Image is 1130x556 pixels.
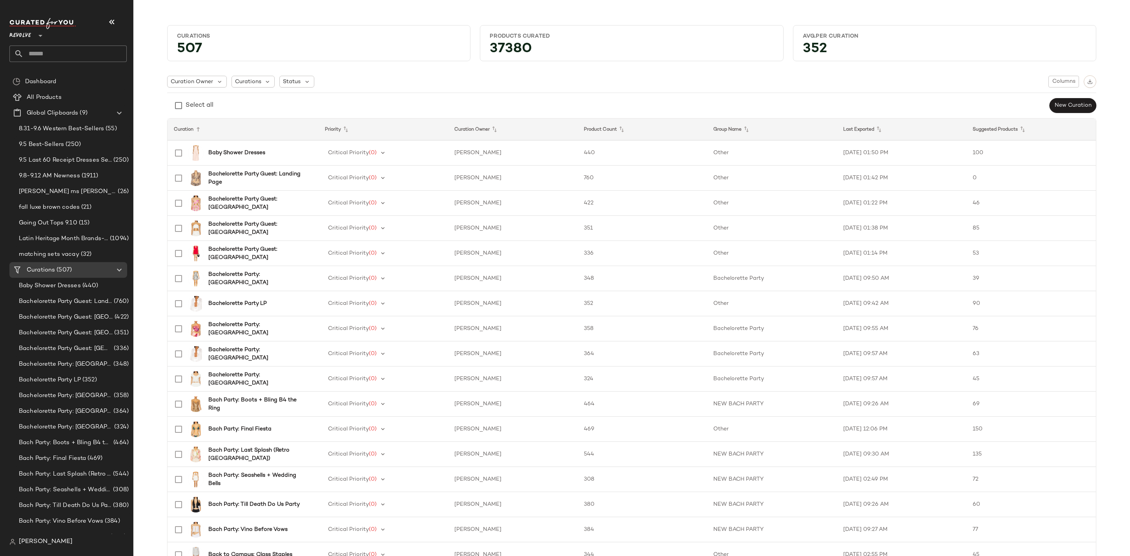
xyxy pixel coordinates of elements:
span: [PERSON_NAME] [19,537,73,547]
div: Products Curated [490,33,773,40]
span: Bachelorette Party Guest: [GEOGRAPHIC_DATA] [19,328,113,337]
td: [DATE] 09:26 AM [837,492,966,517]
img: SPDW-WS2146_V1.jpg [188,497,204,512]
td: [DATE] 12:06 PM [837,417,966,442]
td: 53 [966,241,1096,266]
td: Other [707,291,837,316]
span: Critical Priority [328,150,369,156]
span: (250) [112,156,129,165]
span: Critical Priority [328,501,369,507]
td: [DATE] 01:42 PM [837,166,966,191]
span: (544) [111,470,129,479]
td: [DATE] 01:22 PM [837,191,966,216]
span: (0) [369,175,377,181]
img: svg%3e [13,78,20,86]
span: 9.8-9.12 AM Newness [19,171,80,180]
div: Select all [186,101,213,110]
button: New Curation [1050,98,1096,113]
th: Last Exported [837,118,966,140]
span: (1094) [108,234,129,243]
span: Bachelorette Party: [GEOGRAPHIC_DATA] [19,423,113,432]
span: (351) [113,328,129,337]
button: Columns [1048,76,1079,88]
span: (26) [116,187,129,196]
span: Critical Priority [328,351,369,357]
img: SDYS-WS188_V1.jpg [188,522,204,538]
b: Bachelorette Party Guest: [GEOGRAPHIC_DATA] [208,220,309,237]
td: 308 [578,467,707,492]
td: [DATE] 01:14 PM [837,241,966,266]
b: Bachelorette Party Guest: Landing Page [208,170,309,186]
span: (0) [369,225,377,231]
td: 352 [578,291,707,316]
div: Curations [177,33,461,40]
span: Critical Priority [328,250,369,256]
span: Curation Owner [171,78,213,86]
b: Bach Party: Seashells + Wedding Bells [208,471,309,488]
img: WAIR-WS31_V1.jpg [188,221,204,236]
b: Bachelorette Party: [GEOGRAPHIC_DATA] [208,346,309,362]
img: svg%3e [9,539,16,545]
span: (364) [112,407,129,416]
td: NEW BACH PARTY [707,392,837,417]
td: 90 [966,291,1096,316]
td: [DATE] 09:30 AM [837,442,966,467]
td: 46 [966,191,1096,216]
span: All Products [27,93,62,102]
td: [PERSON_NAME] [448,392,578,417]
td: NEW BACH PARTY [707,492,837,517]
div: 352 [796,43,1093,58]
span: (0) [369,451,377,457]
img: LSPA-WS51_V1.jpg [188,296,204,312]
b: Baby Shower Dresses [208,149,265,157]
span: fall luxe brown codes [19,203,80,212]
div: Avg.per Curation [803,33,1086,40]
th: Product Count [578,118,707,140]
span: (308) [111,485,129,494]
span: Dashboard [25,77,56,86]
span: Revolve [9,27,31,41]
td: 384 [578,517,707,542]
div: 37380 [483,43,780,58]
span: (324) [113,423,129,432]
span: (0) [369,527,377,532]
span: (55) [104,124,117,133]
span: Baby Shower Dresses [19,281,81,290]
td: 85 [966,216,1096,241]
td: Other [707,216,837,241]
td: [PERSON_NAME] [448,467,578,492]
td: Other [707,140,837,166]
img: SDYS-WS194_V1.jpg [188,321,204,337]
td: [PERSON_NAME] [448,191,578,216]
td: 364 [578,341,707,366]
td: [DATE] 09:50 AM [837,266,966,291]
img: YLLR-WX5_V1.jpg [188,421,204,437]
img: LSPA-WS51_V1.jpg [188,346,204,362]
td: [PERSON_NAME] [448,216,578,241]
b: Bach Party: Boots + Bling B4 the Ring [208,396,309,412]
span: Bachelorette Party Guest: [GEOGRAPHIC_DATA] [19,313,113,322]
td: 544 [578,442,707,467]
td: [DATE] 09:42 AM [837,291,966,316]
td: [PERSON_NAME] [448,266,578,291]
img: LOVF-WD4609_V1.jpg [188,472,204,487]
td: 380 [578,492,707,517]
span: Bachelorette Party: [GEOGRAPHIC_DATA] [19,407,112,416]
td: [DATE] 09:27 AM [837,517,966,542]
td: [DATE] 09:57 AM [837,366,966,392]
td: [PERSON_NAME] [448,417,578,442]
td: 351 [578,216,707,241]
span: (507) [55,266,72,275]
td: 72 [966,467,1096,492]
span: (21) [80,203,92,212]
span: Critical Priority [328,376,369,382]
span: 9.5 Best-Sellers [19,140,64,149]
span: Bach Party: Till Death Do Us Party [19,501,111,510]
td: 39 [966,266,1096,291]
td: [PERSON_NAME] [448,517,578,542]
td: [DATE] 01:50 PM [837,140,966,166]
b: Bachelorette Party Guest: [GEOGRAPHIC_DATA] [208,245,309,262]
span: Bach Party: Boots + Bling B4 the Ring [19,438,112,447]
td: [PERSON_NAME] [448,492,578,517]
th: Group Name [707,118,837,140]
